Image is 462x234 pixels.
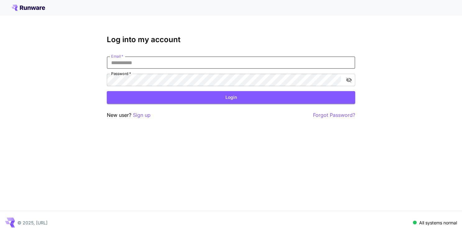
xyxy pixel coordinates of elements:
[111,54,123,59] label: Email
[419,219,457,226] p: All systems normal
[17,219,48,226] p: © 2025, [URL]
[107,35,355,44] h3: Log into my account
[313,111,355,119] button: Forgot Password?
[107,111,151,119] p: New user?
[107,91,355,104] button: Login
[111,71,131,76] label: Password
[133,111,151,119] button: Sign up
[343,74,355,86] button: toggle password visibility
